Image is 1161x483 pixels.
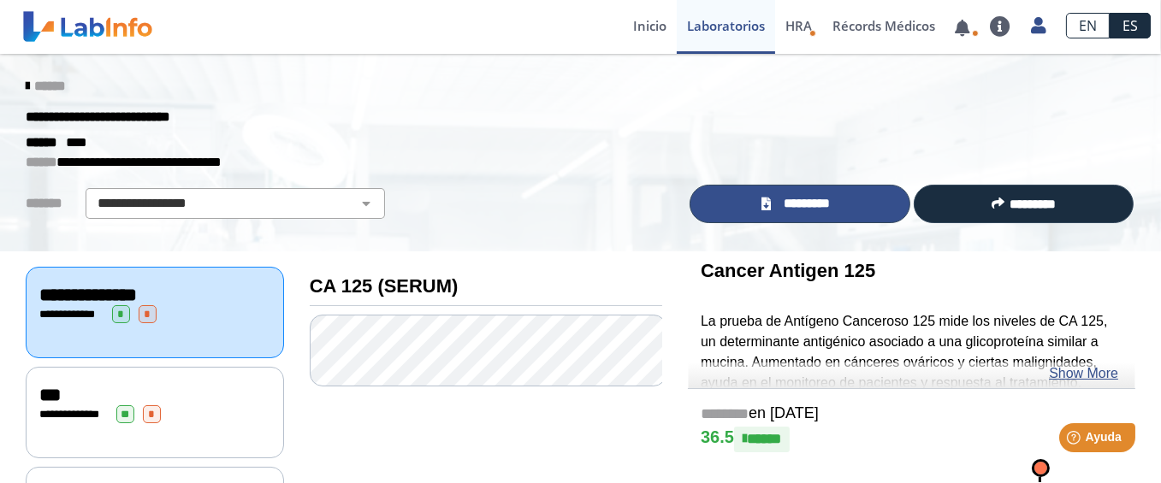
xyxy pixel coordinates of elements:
iframe: Help widget launcher [1009,416,1142,464]
a: Show More [1049,363,1118,384]
p: La prueba de Antígeno Canceroso 125 mide los niveles de CA 125, un determinante antigénico asocia... [701,311,1122,393]
b: CA 125 (SERUM) [310,275,459,297]
h5: en [DATE] [701,404,1122,424]
span: HRA [785,17,812,34]
a: EN [1066,13,1110,38]
h4: 36.5 [701,427,1122,452]
b: Cancer Antigen 125 [701,260,875,281]
a: ES [1110,13,1151,38]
